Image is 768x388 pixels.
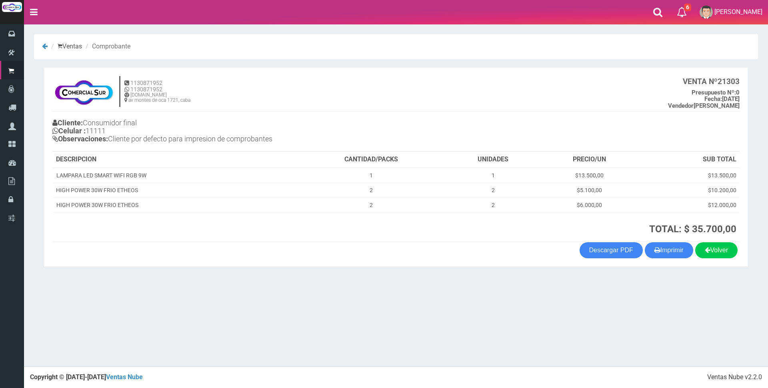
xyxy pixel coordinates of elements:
[540,183,639,197] td: $5.100,00
[540,152,639,168] th: PRECIO/UN
[683,77,718,86] strong: VENTA Nº
[296,168,446,183] td: 1
[53,197,296,212] td: HIGH POWER 30W FRIO ETHEOS
[700,6,713,19] img: User Image
[540,197,639,212] td: $6.000,00
[52,135,108,143] b: Observaciones:
[296,197,446,212] td: 2
[49,42,82,51] li: Ventas
[692,89,736,96] strong: Presupuesto Nº:
[124,92,190,103] h6: [DOMAIN_NAME] av montes de oca 1721, caba
[707,373,762,382] div: Ventas Nube v2.2.0
[52,117,396,147] h4: Consumidor final 11111 Cliente por defecto para impresion de comprobantes
[714,8,762,16] span: [PERSON_NAME]
[53,183,296,197] td: HIGH POWER 30W FRIO ETHEOS
[446,152,540,168] th: UNIDADES
[668,102,740,109] b: [PERSON_NAME]
[2,2,22,12] img: Logo grande
[580,242,643,258] a: Descargar PDF
[52,76,115,108] img: f695dc5f3a855ddc19300c990e0c55a2.jpg
[52,127,86,135] b: Celular :
[296,183,446,197] td: 2
[684,4,691,11] span: 6
[446,197,540,212] td: 2
[52,119,83,127] b: Cliente:
[540,168,639,183] td: $13.500,00
[704,95,740,103] b: [DATE]
[446,183,540,197] td: 2
[30,373,143,381] strong: Copyright © [DATE]-[DATE]
[695,242,738,258] a: Volver
[704,95,722,103] strong: Fecha:
[649,223,736,235] strong: TOTAL: $ 35.700,00
[639,152,740,168] th: SUB TOTAL
[124,80,190,92] h5: 1130871952 1130871952
[683,77,740,86] b: 21303
[668,102,694,109] strong: Vendedor
[645,242,693,258] button: Imprimir
[53,168,296,183] td: LAMPARA LED SMART WIFI RGB 9W
[639,197,740,212] td: $12.000,00
[446,168,540,183] td: 1
[639,183,740,197] td: $10.200,00
[692,89,740,96] b: 0
[53,152,296,168] th: DESCRIPCION
[639,168,740,183] td: $13.500,00
[296,152,446,168] th: CANTIDAD/PACKS
[84,42,130,51] li: Comprobante
[106,373,143,381] a: Ventas Nube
